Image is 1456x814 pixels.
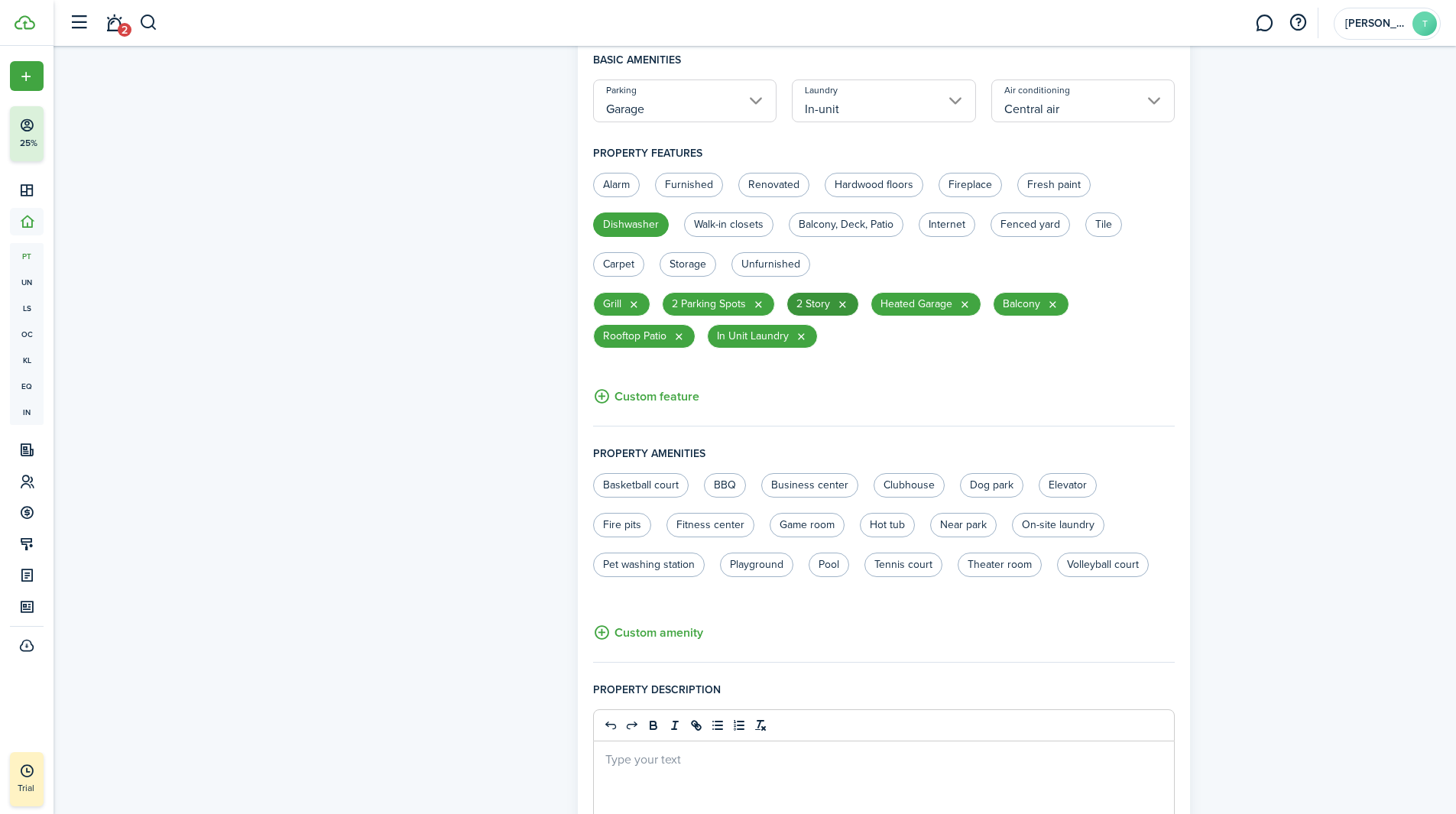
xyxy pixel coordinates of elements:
[860,513,915,537] label: Hot tub
[593,513,651,537] label: Fire pits
[10,106,137,161] button: 25%
[991,212,1070,237] label: Fenced yard
[15,15,35,30] img: TenantCloud
[10,243,44,269] a: pt
[993,292,1069,316] chip: Balcony
[704,473,746,498] label: BBQ
[660,252,716,277] label: Storage
[874,473,945,498] label: Clubhouse
[600,716,621,735] button: undo: undo
[792,79,976,122] input: Laundry
[919,212,975,237] label: Internet
[864,553,942,577] label: Tennis court
[19,137,38,150] p: 25%
[1057,553,1149,577] label: Volleyball court
[593,682,1176,709] h4: Property description
[10,399,44,425] a: in
[664,716,686,735] button: italic
[643,716,664,735] button: bold
[1285,10,1311,36] button: Open resource center
[930,513,997,537] label: Near park
[593,41,1176,79] h4: Basic amenities
[731,252,810,277] label: Unfurnished
[871,292,981,316] chip: Heated Garage
[593,553,705,577] label: Pet washing station
[684,212,773,237] label: Walk-in closets
[118,23,131,37] span: 2
[593,324,696,349] chip: Rooftop Patio
[10,321,44,347] a: oc
[720,553,793,577] label: Playground
[825,173,923,197] label: Hardwood floors
[1345,18,1406,29] span: Tyler
[593,623,703,642] button: Custom amenity
[789,212,903,237] label: Balcony, Deck, Patio
[1012,513,1104,537] label: On-site laundry
[64,8,93,37] button: Open sidebar
[707,716,728,735] button: list: bullet
[1250,4,1279,43] a: Messaging
[593,473,689,498] label: Basketball court
[593,252,644,277] label: Carpet
[662,292,775,316] chip: 2 Parking Spots
[10,269,44,295] a: un
[991,79,1176,122] input: Air conditioning
[666,513,754,537] label: Fitness center
[809,553,849,577] label: Pool
[621,716,643,735] button: redo: redo
[786,292,859,316] chip: 2 Story
[10,347,44,373] a: kl
[655,173,723,197] label: Furnished
[99,4,128,43] a: Notifications
[738,173,809,197] label: Renovated
[770,513,845,537] label: Game room
[593,79,777,122] input: Parking
[958,553,1042,577] label: Theater room
[707,324,818,349] chip: In Unit Laundry
[10,752,44,806] a: Trial
[593,173,640,197] label: Alarm
[1017,173,1091,197] label: Fresh paint
[750,716,771,735] button: clean
[10,295,44,321] a: ls
[593,134,1176,173] h4: Property features
[1085,212,1122,237] label: Tile
[1039,473,1097,498] label: Elevator
[728,716,750,735] button: list: ordered
[1412,11,1437,36] avatar-text: T
[960,473,1023,498] label: Dog park
[593,446,1176,473] h4: Property amenities
[18,781,79,795] p: Trial
[593,212,669,237] label: Dishwasher
[593,292,650,316] chip: Grill
[593,387,699,406] button: Custom feature
[139,10,158,36] button: Search
[939,173,1002,197] label: Fireplace
[10,373,44,399] a: eq
[10,61,44,91] button: Open menu
[686,716,707,735] button: link
[761,473,858,498] label: Business center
